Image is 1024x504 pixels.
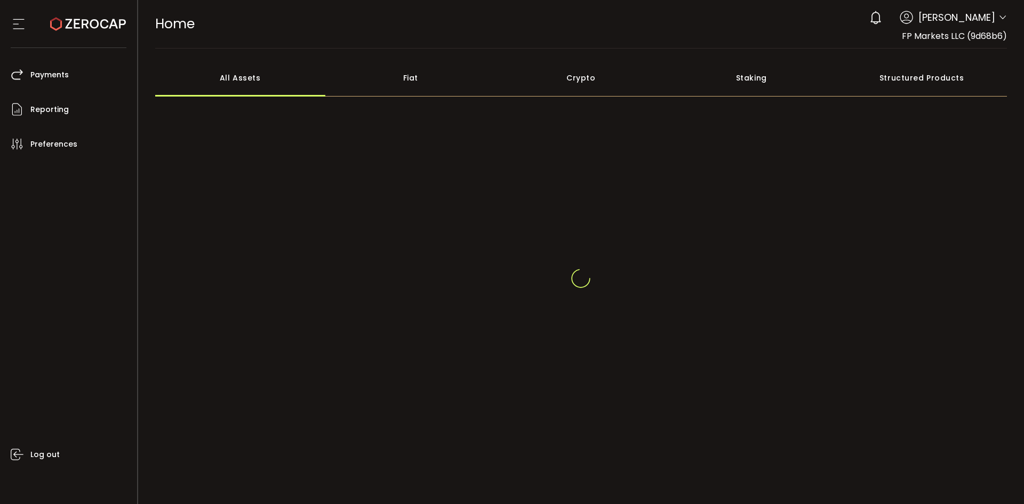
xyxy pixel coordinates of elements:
[902,30,1007,42] span: FP Markets LLC (9d68b6)
[666,59,837,97] div: Staking
[837,59,1007,97] div: Structured Products
[30,102,69,117] span: Reporting
[155,14,195,33] span: Home
[30,137,77,152] span: Preferences
[325,59,496,97] div: Fiat
[30,447,60,462] span: Log out
[496,59,667,97] div: Crypto
[918,10,995,25] span: [PERSON_NAME]
[155,59,326,97] div: All Assets
[30,67,69,83] span: Payments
